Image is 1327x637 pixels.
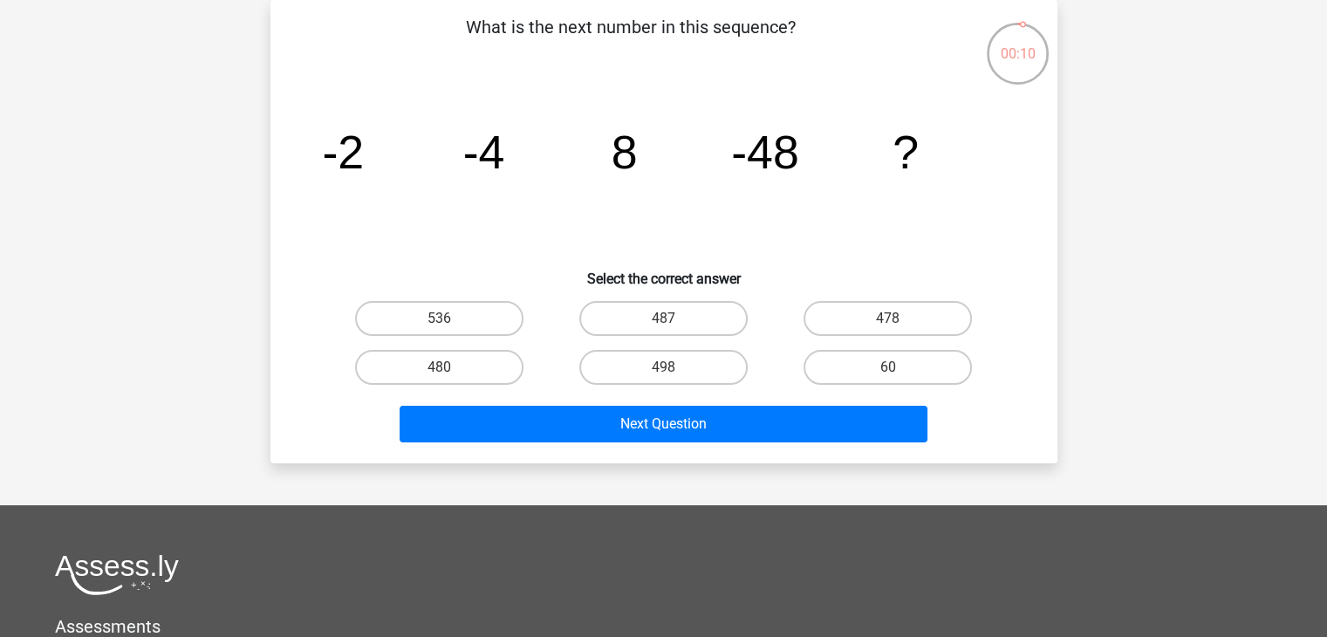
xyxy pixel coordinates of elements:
label: 536 [355,301,523,336]
label: 498 [579,350,748,385]
h5: Assessments [55,616,1272,637]
h6: Select the correct answer [298,257,1029,287]
button: Next Question [400,406,927,442]
p: What is the next number in this sequence? [298,14,964,66]
tspan: -2 [322,126,364,178]
label: 480 [355,350,523,385]
div: 00:10 [985,21,1050,65]
tspan: -4 [462,126,504,178]
label: 60 [804,350,972,385]
label: 478 [804,301,972,336]
tspan: -48 [731,126,799,178]
tspan: 8 [611,126,637,178]
tspan: ? [893,126,919,178]
label: 487 [579,301,748,336]
img: Assessly logo [55,554,179,595]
